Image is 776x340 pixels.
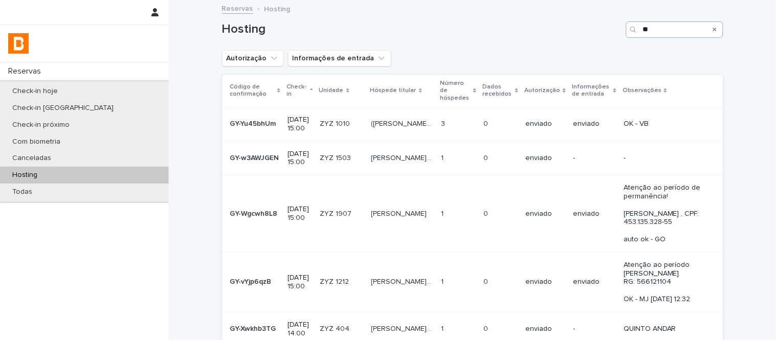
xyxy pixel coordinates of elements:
[371,276,435,286] p: Vitória Dias Ramos(Yuca)
[8,33,29,54] img: zVaNuJHRTjyIjT5M9Xd5
[441,152,446,163] p: 1
[573,325,616,333] p: -
[484,208,491,218] p: 0
[222,141,723,175] tr: GY-w3AWJGENGY-w3AWJGEN [DATE] 15:00ZYZ 1503ZYZ 1503 [PERSON_NAME]([PERSON_NAME])[PERSON_NAME]([PE...
[484,323,491,333] p: 0
[370,85,416,96] p: Hóspede titular
[222,22,622,37] h1: Hosting
[319,85,344,96] p: Unidade
[626,21,723,38] input: Search
[320,118,352,128] p: ZYZ 1010
[287,116,312,133] p: [DATE] 15:00
[441,323,446,333] p: 1
[320,152,353,163] p: ZYZ 1503
[4,188,40,196] p: Todas
[624,325,706,333] p: QUINTO ANDAR
[573,278,616,286] p: enviado
[484,152,491,163] p: 0
[371,152,435,163] p: Sarah Rosiva Becker Da Paixao(Quinto Andar)
[371,323,435,333] p: Antonio Tiago Souza(Quinto Andar)
[288,50,391,66] button: Informações de entrada
[4,138,69,146] p: Com biometria
[4,154,59,163] p: Canceladas
[525,210,565,218] p: enviado
[4,66,49,76] p: Reservas
[230,81,275,100] p: Código de confirmação
[525,278,565,286] p: enviado
[371,118,435,128] p: (QUINTO ANDAR) Fernanda Machado Farias
[484,276,491,286] p: 0
[4,121,78,129] p: Check-in próximo
[624,154,706,163] p: -
[222,175,723,253] tr: GY-Wgcwh8L8GY-Wgcwh8L8 [DATE] 15:00ZYZ 1907ZYZ 1907 [PERSON_NAME][PERSON_NAME] 11 00 enviadoenvia...
[483,81,513,100] p: Dados recebidos
[525,325,565,333] p: enviado
[441,208,446,218] p: 1
[230,152,281,163] p: GY-w3AWJGEN
[441,118,448,128] p: 3
[287,205,312,222] p: [DATE] 15:00
[320,276,351,286] p: ZYZ 1212
[264,3,291,14] p: Hosting
[287,150,312,167] p: [DATE] 15:00
[222,2,253,14] a: Reservas
[624,261,706,304] p: Atenção ao período [PERSON_NAME] RG: 566121104 OK - MJ [DATE] 12:32
[441,276,446,286] p: 1
[573,210,616,218] p: enviado
[286,81,307,100] p: Check-in
[624,184,706,244] p: Atenção ao período de permanência! [PERSON_NAME] , CPF: 453.135.328-55 auto ok - GO
[371,208,429,218] p: Caroline Campos Neves
[525,154,565,163] p: enviado
[4,104,122,112] p: Check-in [GEOGRAPHIC_DATA]
[4,87,66,96] p: Check-in hoje
[230,118,278,128] p: GY-Yu45bhUm
[572,81,611,100] p: Informações de entrada
[230,276,274,286] p: GY-vYjp6qzB
[287,274,312,291] p: [DATE] 15:00
[573,154,616,163] p: -
[230,323,278,333] p: GY-Xwkhb3TG
[624,120,706,128] p: OK - VB
[287,321,312,338] p: [DATE] 14:00
[222,107,723,141] tr: GY-Yu45bhUmGY-Yu45bhUm [DATE] 15:00ZYZ 1010ZYZ 1010 ([PERSON_NAME]) [PERSON_NAME]([PERSON_NAME]) ...
[4,171,46,179] p: Hosting
[573,120,616,128] p: enviado
[320,208,354,218] p: ZYZ 1907
[623,85,661,96] p: Observações
[525,120,565,128] p: enviado
[484,118,491,128] p: 0
[320,323,352,333] p: ZYZ 404
[440,78,471,104] p: Número de hóspedes
[222,252,723,312] tr: GY-vYjp6qzBGY-vYjp6qzB [DATE] 15:00ZYZ 1212ZYZ 1212 [PERSON_NAME](Yuca)[PERSON_NAME](Yuca) 11 00 ...
[222,50,284,66] button: Autorização
[524,85,560,96] p: Autorização
[230,208,280,218] p: GY-Wgcwh8L8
